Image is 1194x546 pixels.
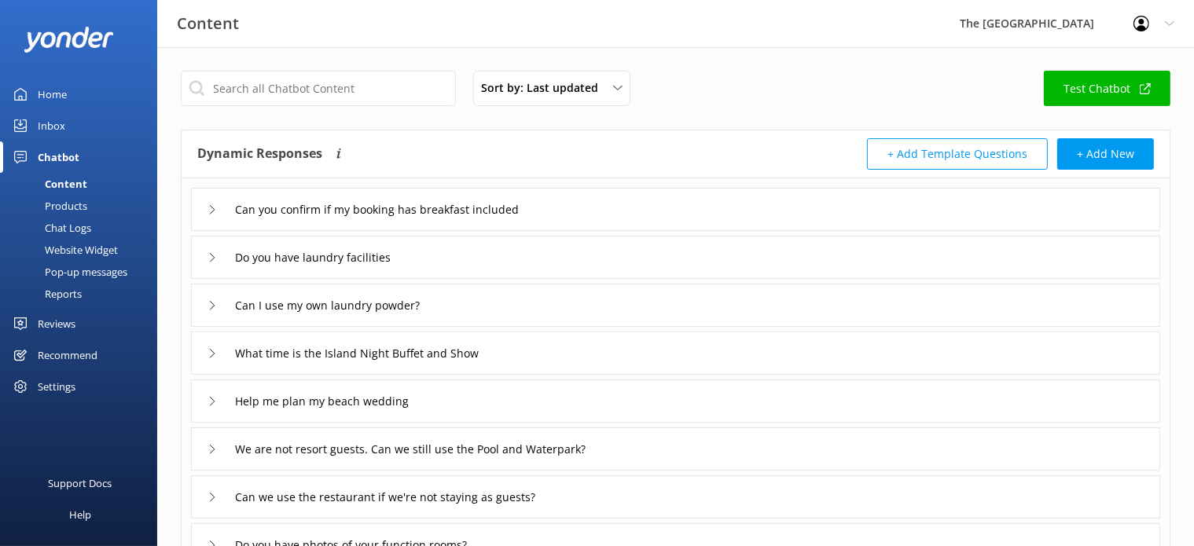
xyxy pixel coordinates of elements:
a: Products [9,195,157,217]
div: Chatbot [38,141,79,173]
div: Website Widget [9,239,118,261]
div: Settings [38,371,75,402]
div: Help [69,499,91,530]
button: + Add New [1057,138,1154,170]
a: Chat Logs [9,217,157,239]
a: Pop-up messages [9,261,157,283]
div: Recommend [38,339,97,371]
img: yonder-white-logo.png [24,27,114,53]
div: Inbox [38,110,65,141]
a: Test Chatbot [1044,71,1170,106]
button: + Add Template Questions [867,138,1048,170]
span: Sort by: Last updated [481,79,608,97]
a: Reports [9,283,157,305]
a: Website Widget [9,239,157,261]
div: Reports [9,283,82,305]
div: Products [9,195,87,217]
div: Pop-up messages [9,261,127,283]
div: Support Docs [49,467,112,499]
div: Home [38,79,67,110]
h3: Content [177,11,239,36]
h4: Dynamic Responses [197,138,322,170]
div: Reviews [38,308,75,339]
div: Content [9,173,87,195]
div: Chat Logs [9,217,91,239]
input: Search all Chatbot Content [181,71,456,106]
a: Content [9,173,157,195]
